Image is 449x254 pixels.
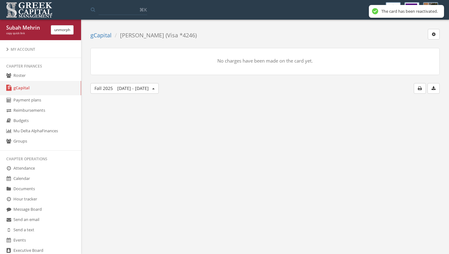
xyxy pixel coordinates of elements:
[139,7,147,13] span: ⌘K
[381,9,438,14] div: The card has been reactivated.
[90,31,112,39] a: gCapital
[6,47,75,52] div: My Account
[112,31,197,40] li: [PERSON_NAME] (Visa *4246)
[6,31,46,35] div: copy quick link
[90,83,159,94] button: Fall 2025[DATE] - [DATE]
[94,85,149,91] span: Fall 2025
[51,25,74,35] button: unmorph
[6,24,46,31] div: Subah Mehrin
[99,58,432,64] p: No charges have been made on the card yet.
[117,85,149,91] span: [DATE] - [DATE]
